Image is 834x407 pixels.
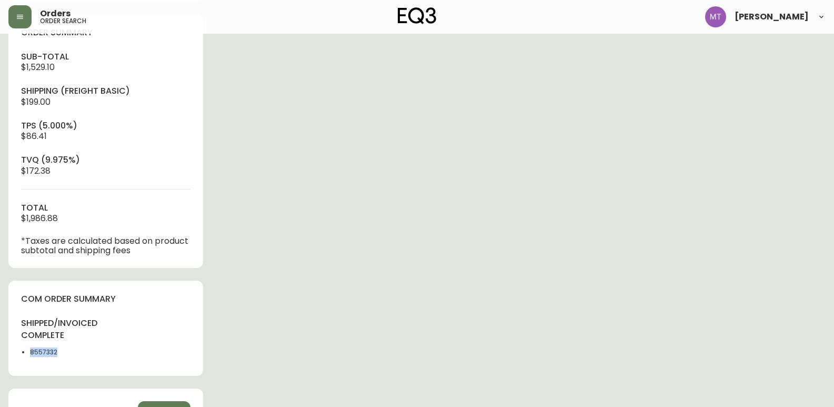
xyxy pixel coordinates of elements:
[21,85,190,97] h4: Shipping ( Freight Basic )
[705,6,726,27] img: 397d82b7ede99da91c28605cdd79fceb
[21,236,190,255] p: *Taxes are calculated based on product subtotal and shipping fees
[735,13,809,21] span: [PERSON_NAME]
[21,130,47,142] span: $86.41
[21,61,55,73] span: $1,529.10
[398,7,437,24] img: logo
[21,212,58,224] span: $1,986.88
[40,18,86,24] h5: order search
[21,202,190,214] h4: total
[21,154,190,166] h4: tvq (9.975%)
[21,293,190,305] h4: com order summary
[30,348,99,357] li: 8557332
[21,120,190,132] h4: tps (5.000%)
[40,9,71,18] span: Orders
[21,317,99,341] h4: shipped/invoiced complete
[21,165,51,177] span: $172.38
[21,51,190,63] h4: sub-total
[21,96,51,108] span: $199.00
